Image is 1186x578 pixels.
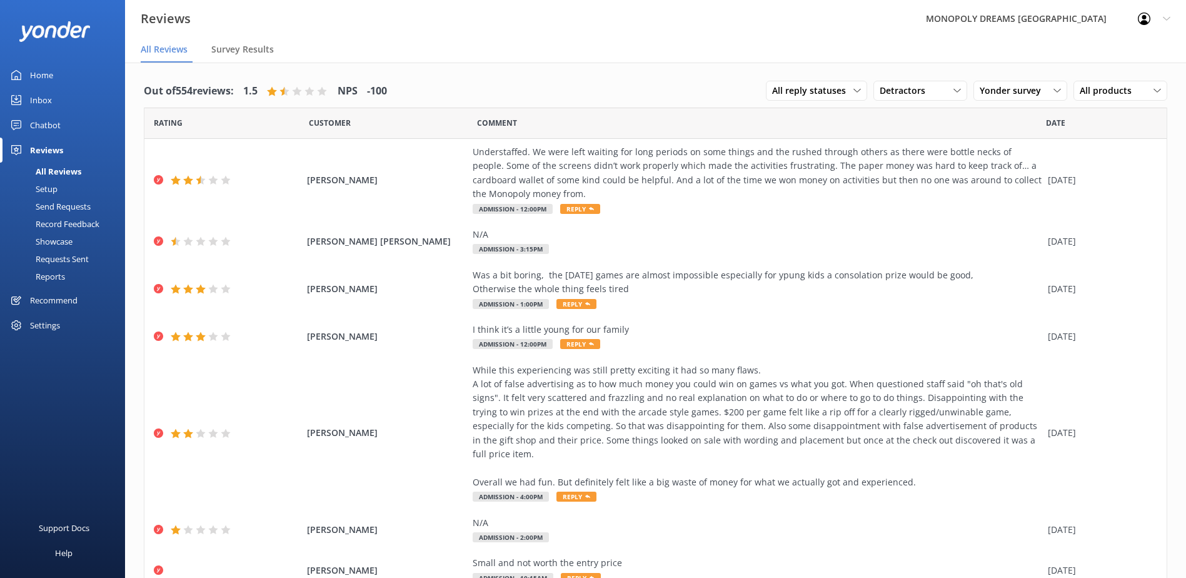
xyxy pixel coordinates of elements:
[8,250,89,268] div: Requests Sent
[1048,564,1151,577] div: [DATE]
[8,198,125,215] a: Send Requests
[8,163,125,180] a: All Reviews
[307,173,466,187] span: [PERSON_NAME]
[473,556,1042,570] div: Small and not worth the entry price
[307,426,466,440] span: [PERSON_NAME]
[1048,282,1151,296] div: [DATE]
[473,516,1042,530] div: N/A
[473,268,1042,297] div: Was a bit boring, the [DATE] games are almost impossible especially for ypung kids a consolation ...
[1048,173,1151,187] div: [DATE]
[1048,426,1151,440] div: [DATE]
[309,117,351,129] span: Date
[8,215,99,233] div: Record Feedback
[141,43,188,56] span: All Reviews
[8,233,73,250] div: Showcase
[307,523,466,537] span: [PERSON_NAME]
[8,198,91,215] div: Send Requests
[473,244,549,254] span: Admission - 3:15pm
[1046,117,1065,129] span: Date
[30,288,78,313] div: Recommend
[19,21,91,42] img: yonder-white-logo.png
[473,492,549,502] span: Admission - 4:00pm
[8,233,125,250] a: Showcase
[338,83,358,99] h4: NPS
[473,323,1042,337] div: I think it’s a little young for our family
[880,84,933,98] span: Detractors
[560,339,600,349] span: Reply
[1048,330,1151,343] div: [DATE]
[307,330,466,343] span: [PERSON_NAME]
[211,43,274,56] span: Survey Results
[307,235,466,248] span: [PERSON_NAME] [PERSON_NAME]
[980,84,1048,98] span: Yonder survey
[473,339,553,349] span: Admission - 12:00pm
[141,9,191,29] h3: Reviews
[473,532,549,542] span: Admission - 2:00pm
[772,84,853,98] span: All reply statuses
[8,163,81,180] div: All Reviews
[30,88,52,113] div: Inbox
[8,268,125,285] a: Reports
[560,204,600,214] span: Reply
[30,138,63,163] div: Reviews
[154,117,183,129] span: Date
[1080,84,1139,98] span: All products
[30,63,53,88] div: Home
[556,299,596,309] span: Reply
[367,83,387,99] h4: -100
[30,113,61,138] div: Chatbot
[473,228,1042,241] div: N/A
[1048,523,1151,537] div: [DATE]
[477,117,517,129] span: Question
[307,282,466,296] span: [PERSON_NAME]
[8,250,125,268] a: Requests Sent
[8,180,125,198] a: Setup
[39,515,89,540] div: Support Docs
[243,83,258,99] h4: 1.5
[1048,235,1151,248] div: [DATE]
[473,363,1042,490] div: While this experiencing was still pretty exciting it had so many flaws. A lot of false advertisin...
[8,215,125,233] a: Record Feedback
[473,299,549,309] span: Admission - 1:00pm
[30,313,60,338] div: Settings
[473,204,553,214] span: Admission - 12:00pm
[144,83,234,99] h4: Out of 554 reviews:
[307,564,466,577] span: [PERSON_NAME]
[556,492,596,502] span: Reply
[55,540,73,565] div: Help
[473,145,1042,201] div: Understaffed. We were left waiting for long periods on some things and the rushed through others ...
[8,180,58,198] div: Setup
[8,268,65,285] div: Reports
